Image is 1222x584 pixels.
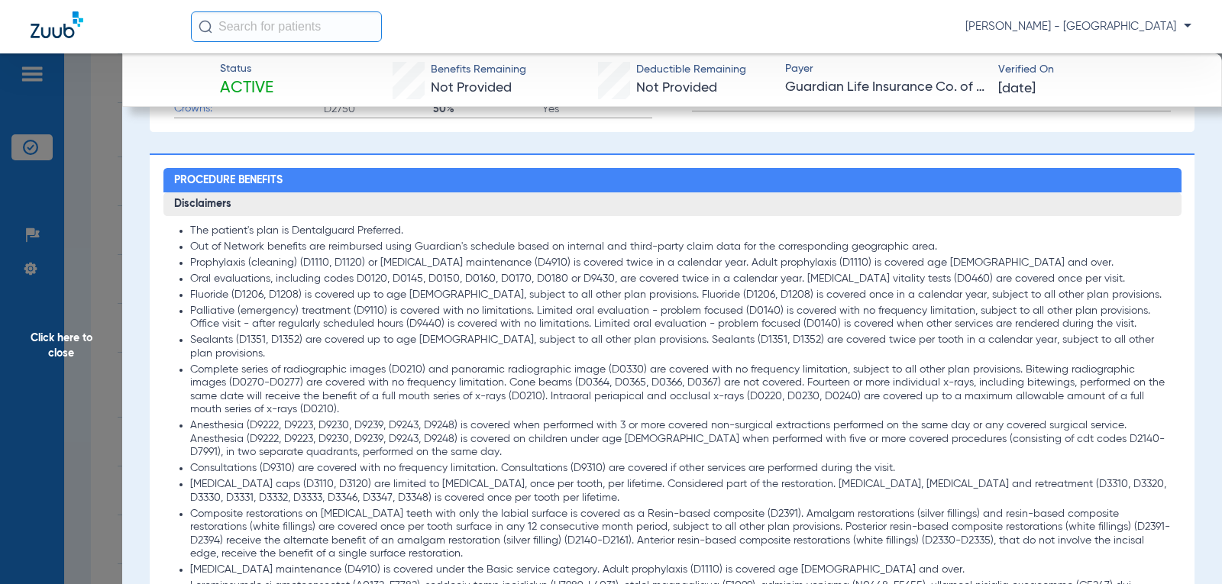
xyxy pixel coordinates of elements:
[965,19,1191,34] span: [PERSON_NAME] - [GEOGRAPHIC_DATA]
[190,224,1171,238] li: The patient's plan is Dentalguard Preferred.
[431,81,512,95] span: Not Provided
[190,419,1171,460] li: Anesthesia (D9222, D9223, D9230, D9239, D9243, D9248) is covered when performed with 3 or more co...
[998,62,1198,78] span: Verified On
[190,289,1171,302] li: Fluoride (D1206, D1208) is covered up to age [DEMOGRAPHIC_DATA], subject to all other plan provis...
[190,273,1171,286] li: Oral evaluations, including codes D0120, D0145, D0150, D0160, D0170, D0180 or D9430, are covered ...
[190,462,1171,476] li: Consultations (D9310) are covered with no frequency limitation. Consultations (D9310) are covered...
[220,61,273,77] span: Status
[190,563,1171,577] li: [MEDICAL_DATA] maintenance (D4910) is covered under the Basic service category. Adult prophylaxis...
[190,508,1171,561] li: Composite restorations on [MEDICAL_DATA] teeth with only the labial surface is covered as a Resin...
[190,257,1171,270] li: Prophylaxis (cleaning) (D1110, D1120) or [MEDICAL_DATA] maintenance (D4910) is covered twice in a...
[190,305,1171,331] li: Palliative (emergency) treatment (D9110) is covered with no limitations. Limited oral evaluation ...
[998,79,1036,98] span: [DATE]
[163,192,1182,217] h3: Disclaimers
[636,62,746,78] span: Deductible Remaining
[431,62,526,78] span: Benefits Remaining
[324,102,433,117] span: D2750
[199,20,212,34] img: Search Icon
[220,78,273,99] span: Active
[31,11,83,38] img: Zuub Logo
[190,240,1171,254] li: Out of Network benefits are reimbursed using Guardian's schedule based on internal and third-part...
[785,61,984,77] span: Payer
[636,81,717,95] span: Not Provided
[163,168,1182,192] h2: Procedure Benefits
[191,11,382,42] input: Search for patients
[542,102,651,117] span: Yes
[785,78,984,97] span: Guardian Life Insurance Co. of America
[190,334,1171,360] li: Sealants (D1351, D1352) are covered up to age [DEMOGRAPHIC_DATA], subject to all other plan provi...
[433,102,542,117] span: 50%
[174,101,324,117] span: Crowns:
[190,478,1171,505] li: [MEDICAL_DATA] caps (D3110, D3120) are limited to [MEDICAL_DATA], once per tooth, per lifetime. C...
[190,363,1171,417] li: Complete series of radiographic images (D0210) and panoramic radiographic image (D0330) are cover...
